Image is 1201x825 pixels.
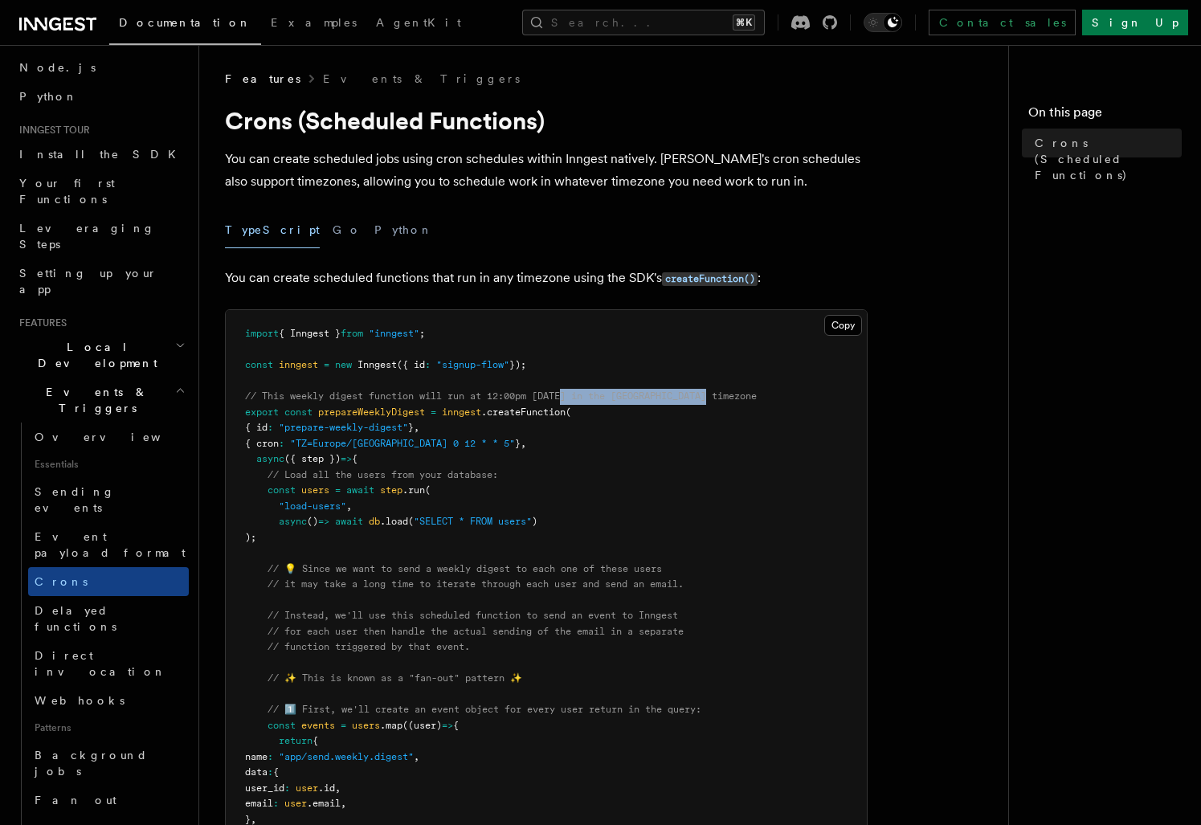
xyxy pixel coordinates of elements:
span: , [251,814,256,825]
span: Event payload format [35,530,186,559]
span: Events & Triggers [13,384,175,416]
span: : [268,751,273,762]
span: Delayed functions [35,604,116,633]
span: // ✨ This is known as a "fan-out" pattern ✨ [268,672,522,684]
span: ( [566,406,571,418]
span: step [380,484,402,496]
span: inngest [279,359,318,370]
span: inngest [442,406,481,418]
span: { cron [245,438,279,449]
a: Crons (Scheduled Functions) [1028,129,1182,190]
span: , [414,422,419,433]
span: async [256,453,284,464]
span: Leveraging Steps [19,222,155,251]
span: users [352,720,380,731]
span: // function triggered by that event. [268,641,470,652]
span: "app/send.weekly.digest" [279,751,414,762]
span: Local Development [13,339,175,371]
span: user [296,782,318,794]
span: user [284,798,307,809]
span: .email [307,798,341,809]
span: "TZ=Europe/[GEOGRAPHIC_DATA] 0 12 * * 5" [290,438,515,449]
span: = [335,484,341,496]
button: Python [374,212,433,248]
a: Background jobs [28,741,189,786]
span: : [425,359,431,370]
span: : [268,422,273,433]
span: const [284,406,313,418]
span: } [245,814,251,825]
span: Examples [271,16,357,29]
a: Fan out [28,786,189,815]
span: Documentation [119,16,251,29]
span: from [341,328,363,339]
span: Crons (Scheduled Functions) [1035,135,1182,183]
span: = [341,720,346,731]
a: createFunction() [662,270,758,285]
span: const [268,484,296,496]
span: events [301,720,335,731]
span: , [346,500,352,512]
span: , [521,438,526,449]
span: , [414,751,419,762]
span: await [335,516,363,527]
span: .createFunction [481,406,566,418]
button: Go [333,212,362,248]
a: Sign Up [1082,10,1188,35]
span: ) [532,516,537,527]
span: Your first Functions [19,177,115,206]
a: AgentKit [366,5,471,43]
span: , [341,798,346,809]
span: { Inngest } [279,328,341,339]
span: ; [419,328,425,339]
span: // 💡 Since we want to send a weekly digest to each one of these users [268,563,662,574]
span: const [245,359,273,370]
a: Examples [261,5,366,43]
span: => [318,516,329,527]
span: "signup-flow" [436,359,509,370]
button: Toggle dark mode [864,13,902,32]
span: { [273,766,279,778]
a: Python [13,82,189,111]
a: Webhooks [28,686,189,715]
a: Setting up your app [13,259,189,304]
span: prepareWeeklyDigest [318,406,425,418]
a: Direct invocation [28,641,189,686]
span: Features [225,71,300,87]
span: ((user) [402,720,442,731]
span: Features [13,317,67,329]
span: Inngest [357,359,397,370]
span: await [346,484,374,496]
a: Node.js [13,53,189,82]
a: Contact sales [929,10,1076,35]
span: export [245,406,279,418]
span: Node.js [19,61,96,74]
span: { id [245,422,268,433]
span: const [268,720,296,731]
a: Crons [28,567,189,596]
span: // 1️⃣ First, we'll create an event object for every user return in the query: [268,704,701,715]
span: ({ step }) [284,453,341,464]
span: Patterns [28,715,189,741]
span: { [453,720,459,731]
span: async [279,516,307,527]
span: return [279,735,313,746]
span: = [324,359,329,370]
p: You can create scheduled functions that run in any timezone using the SDK's : [225,267,868,290]
span: email [245,798,273,809]
span: ( [408,516,414,527]
span: .id [318,782,335,794]
span: Direct invocation [35,649,166,678]
span: Fan out [35,794,116,807]
span: new [335,359,352,370]
span: } [515,438,521,449]
span: // Load all the users from your database: [268,469,498,480]
kbd: ⌘K [733,14,755,31]
button: Events & Triggers [13,378,189,423]
span: = [431,406,436,418]
p: You can create scheduled jobs using cron schedules within Inngest natively. [PERSON_NAME]'s cron ... [225,148,868,193]
span: .map [380,720,402,731]
a: Overview [28,423,189,451]
span: .load [380,516,408,527]
a: Event payload format [28,522,189,567]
